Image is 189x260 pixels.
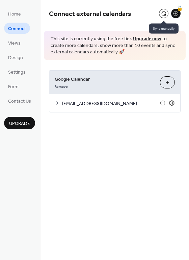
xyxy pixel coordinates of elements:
[4,52,27,63] a: Design
[55,84,68,89] span: Remove
[4,117,35,129] button: Upgrade
[8,40,21,47] span: Views
[55,76,155,83] span: Google Calendar
[8,11,21,18] span: Home
[8,83,19,90] span: Form
[4,66,30,77] a: Settings
[49,7,131,21] span: Connect external calendars
[8,98,31,105] span: Contact Us
[4,23,30,34] a: Connect
[4,81,23,92] a: Form
[9,120,30,127] span: Upgrade
[62,100,160,107] span: [EMAIL_ADDRESS][DOMAIN_NAME]
[4,95,35,106] a: Contact Us
[4,8,25,19] a: Home
[8,54,23,61] span: Design
[133,34,161,44] a: Upgrade now
[8,69,26,76] span: Settings
[149,23,179,33] span: Sync manually
[4,37,25,48] a: Views
[51,36,179,56] span: This site is currently using the free tier. to create more calendars, show more than 10 events an...
[8,25,26,32] span: Connect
